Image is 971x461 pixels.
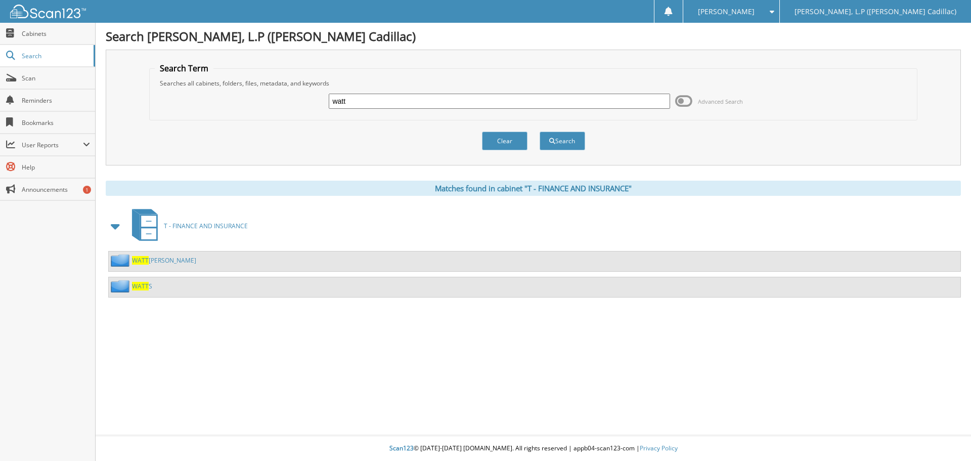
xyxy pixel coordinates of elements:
[155,79,912,88] div: Searches all cabinets, folders, files, metadata, and keywords
[22,163,90,172] span: Help
[83,186,91,194] div: 1
[22,141,83,149] span: User Reports
[698,9,755,15] span: [PERSON_NAME]
[795,9,956,15] span: [PERSON_NAME], L.P ([PERSON_NAME] Cadillac)
[10,5,86,18] img: scan123-logo-white.svg
[132,256,196,265] a: WATT[PERSON_NAME]
[111,280,132,292] img: folder2.png
[22,96,90,105] span: Reminders
[132,282,149,290] span: WATT
[126,206,248,246] a: T - FINANCE AND INSURANCE
[132,282,152,290] a: WATTS
[389,444,414,452] span: Scan123
[22,74,90,82] span: Scan
[106,28,961,45] h1: Search [PERSON_NAME], L.P ([PERSON_NAME] Cadillac)
[482,132,527,150] button: Clear
[698,98,743,105] span: Advanced Search
[640,444,678,452] a: Privacy Policy
[155,63,213,74] legend: Search Term
[22,118,90,127] span: Bookmarks
[22,29,90,38] span: Cabinets
[22,185,90,194] span: Announcements
[132,256,149,265] span: WATT
[22,52,89,60] span: Search
[540,132,585,150] button: Search
[106,181,961,196] div: Matches found in cabinet "T - FINANCE AND INSURANCE"
[96,436,971,461] div: © [DATE]-[DATE] [DOMAIN_NAME]. All rights reserved | appb04-scan123-com |
[111,254,132,267] img: folder2.png
[164,222,248,230] span: T - FINANCE AND INSURANCE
